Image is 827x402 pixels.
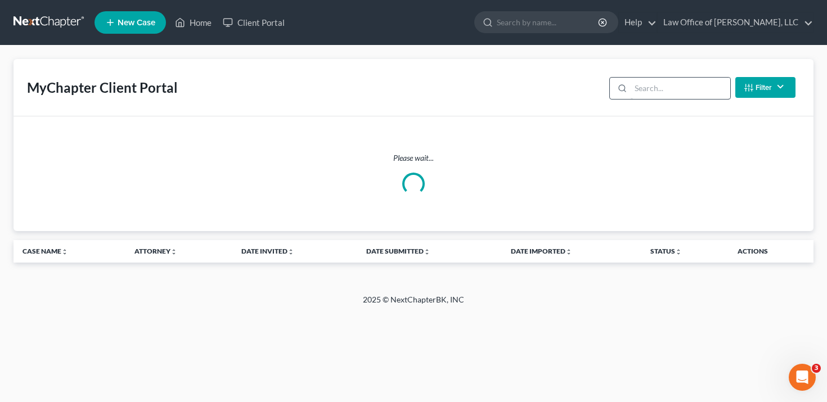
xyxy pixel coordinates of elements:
i: unfold_more [675,249,682,255]
span: New Case [118,19,155,27]
i: unfold_more [61,249,68,255]
i: unfold_more [424,249,430,255]
a: Law Office of [PERSON_NAME], LLC [658,12,813,33]
div: 2025 © NextChapterBK, INC [93,294,734,314]
a: Help [619,12,657,33]
a: Attorneyunfold_more [134,247,177,255]
a: Home [169,12,217,33]
a: Statusunfold_more [650,247,682,255]
input: Search... [631,78,730,99]
i: unfold_more [565,249,572,255]
span: 3 [812,364,821,373]
div: MyChapter Client Portal [27,79,178,97]
i: unfold_more [287,249,294,255]
input: Search by name... [497,12,600,33]
iframe: Intercom live chat [789,364,816,391]
a: Date Importedunfold_more [511,247,572,255]
button: Filter [735,77,795,98]
a: Date Invitedunfold_more [241,247,294,255]
a: Case Nameunfold_more [23,247,68,255]
i: unfold_more [170,249,177,255]
p: Please wait... [23,152,804,164]
a: Date Submittedunfold_more [366,247,430,255]
th: Actions [729,240,813,263]
a: Client Portal [217,12,290,33]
